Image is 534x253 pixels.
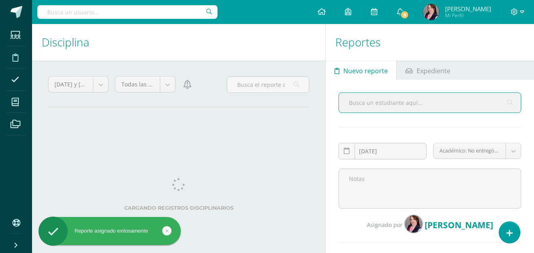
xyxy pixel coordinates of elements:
input: Fecha de ocurrencia [339,143,426,159]
h1: Disciplina [42,24,316,60]
span: Mi Perfil [445,12,491,19]
input: Busca un usuario... [37,5,218,19]
span: [DATE] y [DATE] [54,77,87,92]
a: Nuevo reporte [326,60,396,80]
input: Busca un estudiante aquí... [339,93,521,112]
a: Académico: No entregó tarea [433,143,521,159]
img: 256fac8282a297643e415d3697adb7c8.png [423,4,439,20]
span: [PERSON_NAME] [445,5,491,13]
span: Académico: No entregó tarea [439,143,500,159]
span: Asignado por [367,221,403,229]
input: Busca el reporte aquí [227,77,309,92]
a: Todas las categorías [115,77,175,92]
span: 9 [400,10,409,19]
span: Nuevo reporte [343,61,388,80]
h1: Reportes [335,24,524,60]
a: Expediente [397,60,459,80]
div: Reporte asignado exitosamente [38,227,181,235]
span: Todas las categorías [121,77,154,92]
span: [PERSON_NAME] [425,219,493,231]
img: 256fac8282a297643e415d3697adb7c8.png [405,215,423,233]
label: Cargando registros disciplinarios [60,205,297,211]
span: Expediente [417,61,450,80]
a: [DATE] y [DATE] [48,77,108,92]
